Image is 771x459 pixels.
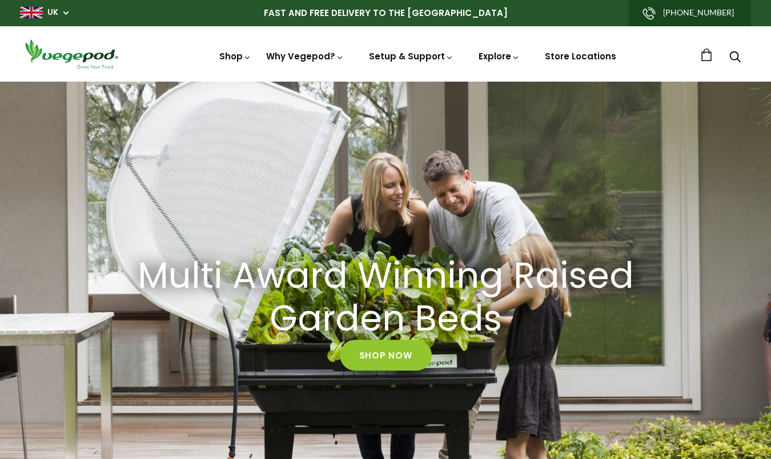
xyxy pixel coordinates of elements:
[369,50,453,62] a: Setup & Support
[47,7,58,18] a: UK
[479,50,520,62] a: Explore
[340,340,432,371] a: Shop Now
[729,52,741,64] a: Search
[545,50,616,62] a: Store Locations
[20,7,43,18] img: gb_large.png
[128,255,642,340] h2: Multi Award Winning Raised Garden Beds
[114,255,657,340] a: Multi Award Winning Raised Garden Beds
[20,38,123,70] img: Vegepod
[219,50,251,62] a: Shop
[266,50,344,62] a: Why Vegepod?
